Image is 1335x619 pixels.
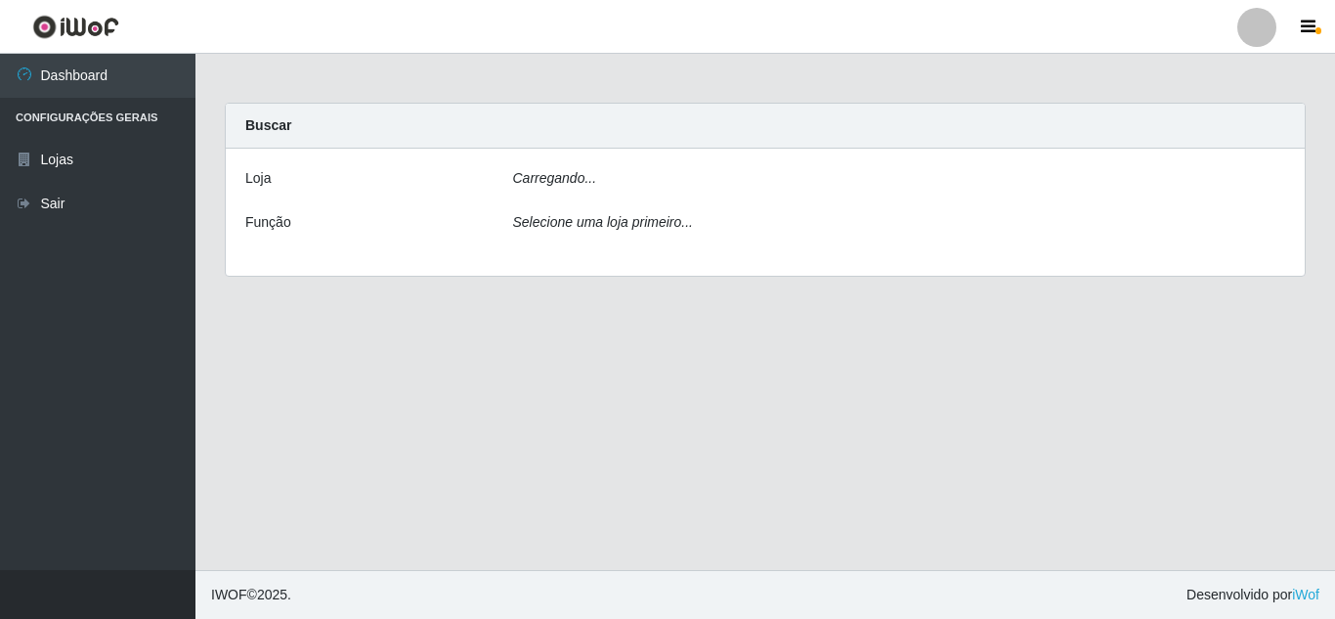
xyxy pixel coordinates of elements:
[32,15,119,39] img: CoreUI Logo
[513,170,597,186] i: Carregando...
[245,212,291,233] label: Função
[211,587,247,602] span: IWOF
[1292,587,1319,602] a: iWof
[211,585,291,605] span: © 2025 .
[245,168,271,189] label: Loja
[513,214,693,230] i: Selecione uma loja primeiro...
[245,117,291,133] strong: Buscar
[1186,585,1319,605] span: Desenvolvido por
